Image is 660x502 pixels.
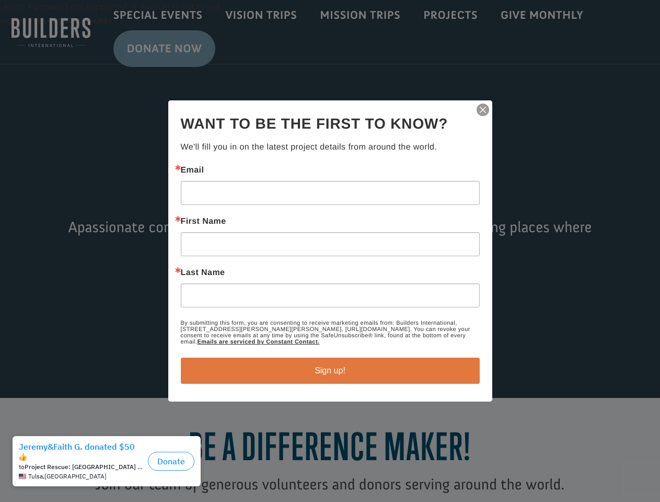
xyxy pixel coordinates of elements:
div: to [19,32,144,40]
label: First Name [181,218,480,226]
strong: Project Rescue: [GEOGRAPHIC_DATA] Safe House [25,32,171,40]
button: Donate [148,21,194,40]
a: Emails are serviced by Constant Contact. [197,339,319,345]
label: Last Name [181,269,480,277]
img: emoji thumbsUp [19,22,27,30]
p: We'll fill you in on the latest project details from around the world. [181,141,480,154]
label: Email [181,166,480,175]
h2: Want to be the first to know? [181,113,480,135]
img: US.png [19,42,26,49]
p: By submitting this form, you are consenting to receive marketing emails from: Builders Internatio... [181,320,480,345]
img: ctct-close-x.svg [476,102,490,117]
div: Jeremy&Faith G. donated $50 [19,10,144,31]
button: Sign up! [181,358,480,384]
span: Tulsa , [GEOGRAPHIC_DATA] [28,42,107,49]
